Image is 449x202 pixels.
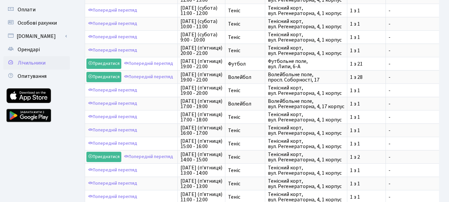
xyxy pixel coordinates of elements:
[228,8,262,13] span: Теніс
[122,152,175,162] a: Попередній перегляд
[180,152,222,162] span: [DATE] (п’ятниця) 14:00 - 15:00
[3,70,70,83] a: Опитування
[228,35,262,40] span: Теніс
[350,101,383,106] span: 1 з 1
[3,43,70,56] a: Орендарі
[122,59,175,69] a: Попередній перегляд
[86,178,139,189] a: Попередній перегляд
[350,61,383,67] span: 1 з 21
[180,19,222,29] span: [DATE] (субота) 10:00 - 11:00
[268,138,344,149] span: Тенісний корт, вул. Регенераторна, 4, 1 корпус
[3,16,70,30] a: Особові рахунки
[268,112,344,122] span: Тенісний корт, вул. Регенераторна, 4, 1 корпус
[350,154,383,160] span: 1 з 2
[180,178,222,189] span: [DATE] (п’ятниця) 12:00 - 13:00
[86,138,139,149] a: Попередній перегляд
[228,141,262,146] span: Теніс
[122,72,175,82] a: Попередній перегляд
[18,6,36,13] span: Оплати
[389,88,449,93] span: -
[268,32,344,43] span: Тенісний корт, вул. Регенераторна, 4, 1 корпус
[180,5,222,16] span: [DATE] (субота) 11:00 - 12:00
[86,125,139,135] a: Попередній перегляд
[350,181,383,186] span: 1 з 1
[268,45,344,56] span: Тенісний корт, вул. Регенераторна, 4, 1 корпус
[86,19,139,29] a: Попередній перегляд
[389,75,449,80] span: -
[389,181,449,186] span: -
[228,194,262,200] span: Теніс
[180,138,222,149] span: [DATE] (п’ятниця) 15:00 - 16:00
[350,168,383,173] span: 1 з 1
[180,45,222,56] span: [DATE] (п’ятниця) 20:00 - 21:00
[268,152,344,162] span: Тенісний корт, вул. Регенераторна, 4, 1 корпус
[180,32,222,43] span: [DATE] (субота) 9:00 - 10:00
[350,75,383,80] span: 1 з 28
[389,194,449,200] span: -
[228,48,262,53] span: Теніс
[228,21,262,27] span: Теніс
[18,73,47,80] span: Опитування
[18,19,57,27] span: Особові рахунки
[228,128,262,133] span: Теніс
[389,101,449,106] span: -
[86,5,139,16] a: Попередній перегляд
[350,35,383,40] span: 1 з 1
[350,48,383,53] span: 1 з 1
[86,152,121,162] a: Приєднатися
[180,59,222,69] span: [DATE] (п’ятниця) 19:00 - 21:00
[350,114,383,120] span: 1 з 1
[3,30,70,43] a: [DOMAIN_NAME]
[268,178,344,189] span: Тенісний корт, вул. Регенераторна, 4, 1 корпус
[389,21,449,27] span: -
[389,8,449,13] span: -
[350,88,383,93] span: 1 з 1
[228,101,262,106] span: Волейбол
[268,72,344,83] span: Волейбольне поле, просп. Соборності, 17
[86,99,139,109] a: Попередній перегляд
[86,59,121,69] a: Приєднатися
[18,46,40,53] span: Орендарі
[86,165,139,175] a: Попередній перегляд
[350,128,383,133] span: 1 з 1
[228,61,262,67] span: Футбол
[180,165,222,176] span: [DATE] (п’ятниця) 13:00 - 14:00
[350,8,383,13] span: 1 з 1
[3,3,70,16] a: Оплати
[86,72,121,82] a: Приєднатися
[350,141,383,146] span: 1 з 1
[228,114,262,120] span: Теніс
[268,125,344,136] span: Тенісний корт, вул. Регенераторна, 4, 1 корпус
[389,128,449,133] span: -
[389,141,449,146] span: -
[3,56,70,70] a: Лічильники
[228,168,262,173] span: Теніс
[268,99,344,109] span: Волейбольне поле, вул. Регенераторна, 4, 17 корпус
[389,154,449,160] span: -
[389,61,449,67] span: -
[180,85,222,96] span: [DATE] (п’ятниця) 19:00 - 20:00
[389,35,449,40] span: -
[86,112,139,122] a: Попередній перегляд
[268,5,344,16] span: Тенісний корт, вул. Регенераторна, 4, 1 корпус
[389,168,449,173] span: -
[180,112,222,122] span: [DATE] (п’ятниця) 17:00 - 18:00
[86,85,139,96] a: Попередній перегляд
[389,48,449,53] span: -
[228,88,262,93] span: Теніс
[180,72,222,83] span: [DATE] (п’ятниця) 19:00 - 21:00
[268,85,344,96] span: Тенісний корт, вул. Регенераторна, 4, 1 корпус
[389,114,449,120] span: -
[268,165,344,176] span: Тенісний корт, вул. Регенераторна, 4, 1 корпус
[86,45,139,56] a: Попередній перегляд
[180,125,222,136] span: [DATE] (п’ятниця) 16:00 - 17:00
[228,154,262,160] span: Теніс
[18,59,46,67] span: Лічильники
[350,21,383,27] span: 1 з 1
[350,194,383,200] span: 1 з 1
[268,19,344,29] span: Тенісний корт, вул. Регенераторна, 4, 1 корпус
[268,59,344,69] span: Футбольне поле, вул. Липи, 6-А
[86,192,139,202] a: Попередній перегляд
[228,181,262,186] span: Теніс
[86,32,139,42] a: Попередній перегляд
